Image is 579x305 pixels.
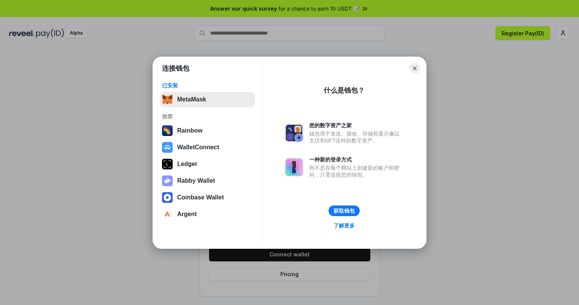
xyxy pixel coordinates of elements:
a: 了解更多 [329,221,359,231]
img: svg+xml,%3Csvg%20width%3D%2228%22%20height%3D%2228%22%20viewBox%3D%220%200%2028%2028%22%20fill%3D... [162,192,173,203]
div: Argent [177,211,197,218]
div: 了解更多 [334,222,355,229]
div: WalletConnect [177,144,219,151]
h1: 连接钱包 [162,64,189,73]
button: Ledger [160,156,255,172]
img: svg+xml,%3Csvg%20xmlns%3D%22http%3A%2F%2Fwww.w3.org%2F2000%2Fsvg%22%20fill%3D%22none%22%20viewBox... [285,124,303,142]
div: 什么是钱包？ [324,86,365,95]
img: svg+xml,%3Csvg%20width%3D%2228%22%20height%3D%2228%22%20viewBox%3D%220%200%2028%2028%22%20fill%3D... [162,209,173,220]
div: 您的数字资产之家 [309,122,403,129]
div: Ledger [177,161,197,168]
div: MetaMask [177,96,206,103]
button: MetaMask [160,92,255,107]
button: Rainbow [160,123,255,138]
img: svg+xml,%3Csvg%20xmlns%3D%22http%3A%2F%2Fwww.w3.org%2F2000%2Fsvg%22%20fill%3D%22none%22%20viewBox... [162,175,173,186]
div: 一种新的登录方式 [309,156,403,163]
button: 获取钱包 [329,205,360,216]
div: 已安装 [162,82,253,89]
div: Coinbase Wallet [177,194,224,201]
button: Close [409,63,420,74]
img: svg+xml,%3Csvg%20xmlns%3D%22http%3A%2F%2Fwww.w3.org%2F2000%2Fsvg%22%20width%3D%2228%22%20height%3... [162,159,173,169]
img: svg+xml,%3Csvg%20fill%3D%22none%22%20height%3D%2233%22%20viewBox%3D%220%200%2035%2033%22%20width%... [162,94,173,105]
button: Coinbase Wallet [160,190,255,205]
img: svg+xml,%3Csvg%20xmlns%3D%22http%3A%2F%2Fwww.w3.org%2F2000%2Fsvg%22%20fill%3D%22none%22%20viewBox... [285,158,303,176]
img: svg+xml,%3Csvg%20width%3D%2228%22%20height%3D%2228%22%20viewBox%3D%220%200%2028%2028%22%20fill%3D... [162,142,173,153]
div: 而不是在每个网站上创建新的账户和密码，只需连接您的钱包。 [309,164,403,178]
div: 钱包用于发送、接收、存储和显示像以太坊和NFT这样的数字资产。 [309,130,403,144]
div: 获取钱包 [334,207,355,214]
button: Argent [160,207,255,222]
div: 推荐 [162,113,253,120]
button: WalletConnect [160,140,255,155]
img: svg+xml,%3Csvg%20width%3D%22120%22%20height%3D%22120%22%20viewBox%3D%220%200%20120%20120%22%20fil... [162,125,173,136]
div: Rabby Wallet [177,177,215,184]
div: Rainbow [177,127,203,134]
button: Rabby Wallet [160,173,255,188]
